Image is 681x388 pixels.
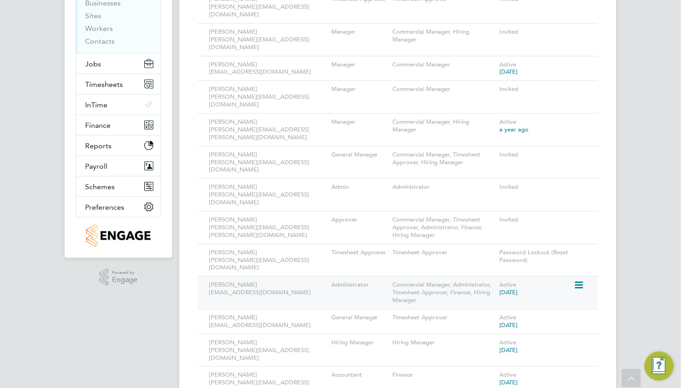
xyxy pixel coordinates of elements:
a: Powered byEngage [99,269,138,286]
div: [PERSON_NAME] [EMAIL_ADDRESS][DOMAIN_NAME] [207,309,329,334]
span: Preferences [85,203,124,212]
a: Sites [85,11,101,20]
div: Active [497,56,589,81]
span: Engage [112,276,137,284]
div: Commercial Manager, Timesheet Approver, Hiring Manager [390,146,497,171]
div: Manager [329,24,390,40]
button: Reports [76,136,161,156]
div: Finance [390,367,497,383]
div: Active [497,309,589,334]
div: Invited [497,146,589,163]
div: Commercial Manager, Hiring Manager [390,114,497,138]
div: Commercial Manager, Hiring Manager [390,24,497,48]
div: Invited [497,24,589,40]
span: [DATE] [499,321,518,329]
div: Timesheet Approver [329,244,390,261]
div: Commercial Manager, Timesheet Approver, Administrator, Finance, Hiring Manager [390,212,497,244]
div: Admin [329,179,390,196]
div: Manager [329,56,390,73]
div: General Manager [329,146,390,163]
div: [PERSON_NAME] [PERSON_NAME][EMAIL_ADDRESS][PERSON_NAME][DOMAIN_NAME] [207,114,329,146]
span: Powered by [112,269,137,277]
span: [DATE] [499,68,518,76]
span: [DATE] [499,346,518,354]
div: Hiring Manager [329,334,390,351]
span: Jobs [85,60,101,68]
div: Invited [497,212,589,228]
button: Finance [76,115,161,135]
div: General Manager [329,309,390,326]
div: [PERSON_NAME] [EMAIL_ADDRESS][DOMAIN_NAME] [207,277,329,301]
div: Administrator [390,179,497,196]
div: Hiring Manager [390,334,497,351]
div: Commercial Manager [390,56,497,73]
button: Preferences [76,197,161,217]
div: Accountant [329,367,390,383]
div: [PERSON_NAME] [PERSON_NAME][EMAIL_ADDRESS][PERSON_NAME][DOMAIN_NAME] [207,212,329,244]
span: [DATE] [499,288,518,296]
div: [PERSON_NAME] [PERSON_NAME][EMAIL_ADDRESS][DOMAIN_NAME] [207,146,329,179]
div: [PERSON_NAME] [PERSON_NAME][EMAIL_ADDRESS][DOMAIN_NAME] [207,24,329,56]
div: [PERSON_NAME] [PERSON_NAME][EMAIL_ADDRESS][DOMAIN_NAME] [207,334,329,367]
div: Timesheet Approver [390,244,497,261]
span: Finance [85,121,111,130]
a: Contacts [85,37,115,45]
div: Active [497,114,589,138]
div: [PERSON_NAME] [PERSON_NAME][EMAIL_ADDRESS][DOMAIN_NAME] [207,81,329,113]
div: Active [497,334,589,359]
div: Administrator [329,277,390,293]
div: Invited [497,179,589,196]
span: a year ago [499,126,529,133]
a: Workers [85,24,113,33]
a: Go to home page [76,225,161,247]
button: Schemes [76,176,161,197]
span: InTime [85,101,107,109]
span: Timesheets [85,80,123,89]
div: Manager [329,81,390,98]
button: Jobs [76,54,161,74]
span: Schemes [85,182,115,191]
div: Commercial Manager [390,81,497,98]
button: Timesheets [76,74,161,94]
div: Active [497,277,574,301]
span: Payroll [85,162,107,171]
span: [DATE] [499,378,518,386]
button: InTime [76,95,161,115]
div: Invited [497,81,589,98]
div: Password Lockout (Reset Password) [497,244,589,269]
button: Engage Resource Center [645,352,674,381]
span: Reports [85,141,112,150]
div: [PERSON_NAME] [PERSON_NAME][EMAIL_ADDRESS][DOMAIN_NAME] [207,244,329,277]
div: Manager [329,114,390,131]
div: [PERSON_NAME] [PERSON_NAME][EMAIL_ADDRESS][DOMAIN_NAME] [207,179,329,211]
div: Timesheet Approver [390,309,497,326]
div: [PERSON_NAME] [EMAIL_ADDRESS][DOMAIN_NAME] [207,56,329,81]
button: Payroll [76,156,161,176]
img: engagetech2-logo-retina.png [86,225,151,247]
div: Commercial Manager, Administrator, Timesheet Approver, Finance, Hiring Manager [390,277,497,309]
div: Approver [329,212,390,228]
